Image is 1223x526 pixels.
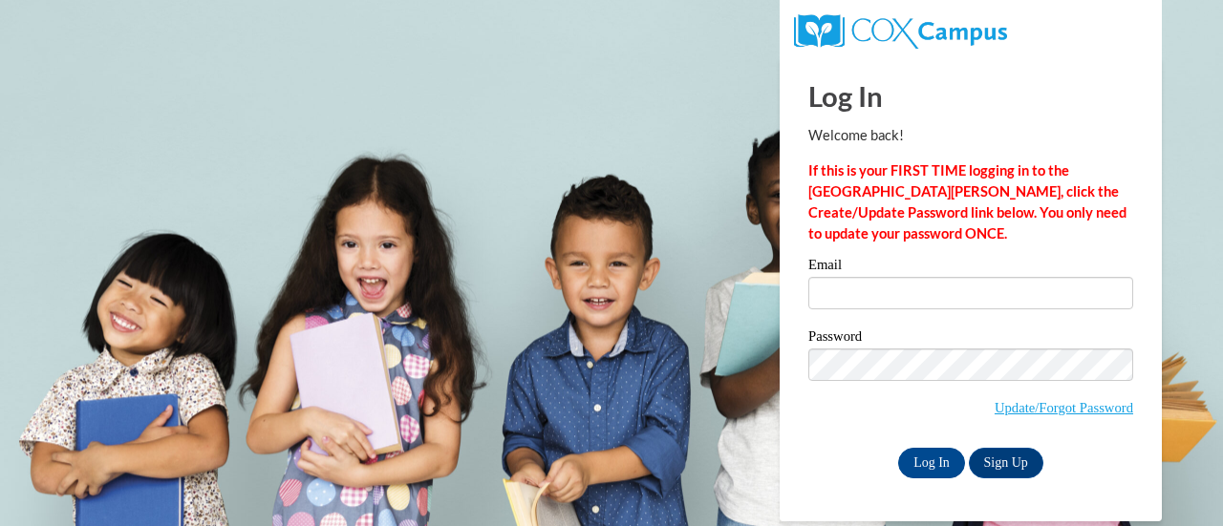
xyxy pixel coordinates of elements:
label: Email [808,258,1133,277]
img: COX Campus [794,14,1007,49]
p: Welcome back! [808,125,1133,146]
strong: If this is your FIRST TIME logging in to the [GEOGRAPHIC_DATA][PERSON_NAME], click the Create/Upd... [808,162,1126,242]
label: Password [808,329,1133,348]
input: Log In [898,448,965,478]
h1: Log In [808,76,1133,116]
a: COX Campus [794,22,1007,38]
a: Sign Up [969,448,1043,478]
a: Update/Forgot Password [995,400,1133,415]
